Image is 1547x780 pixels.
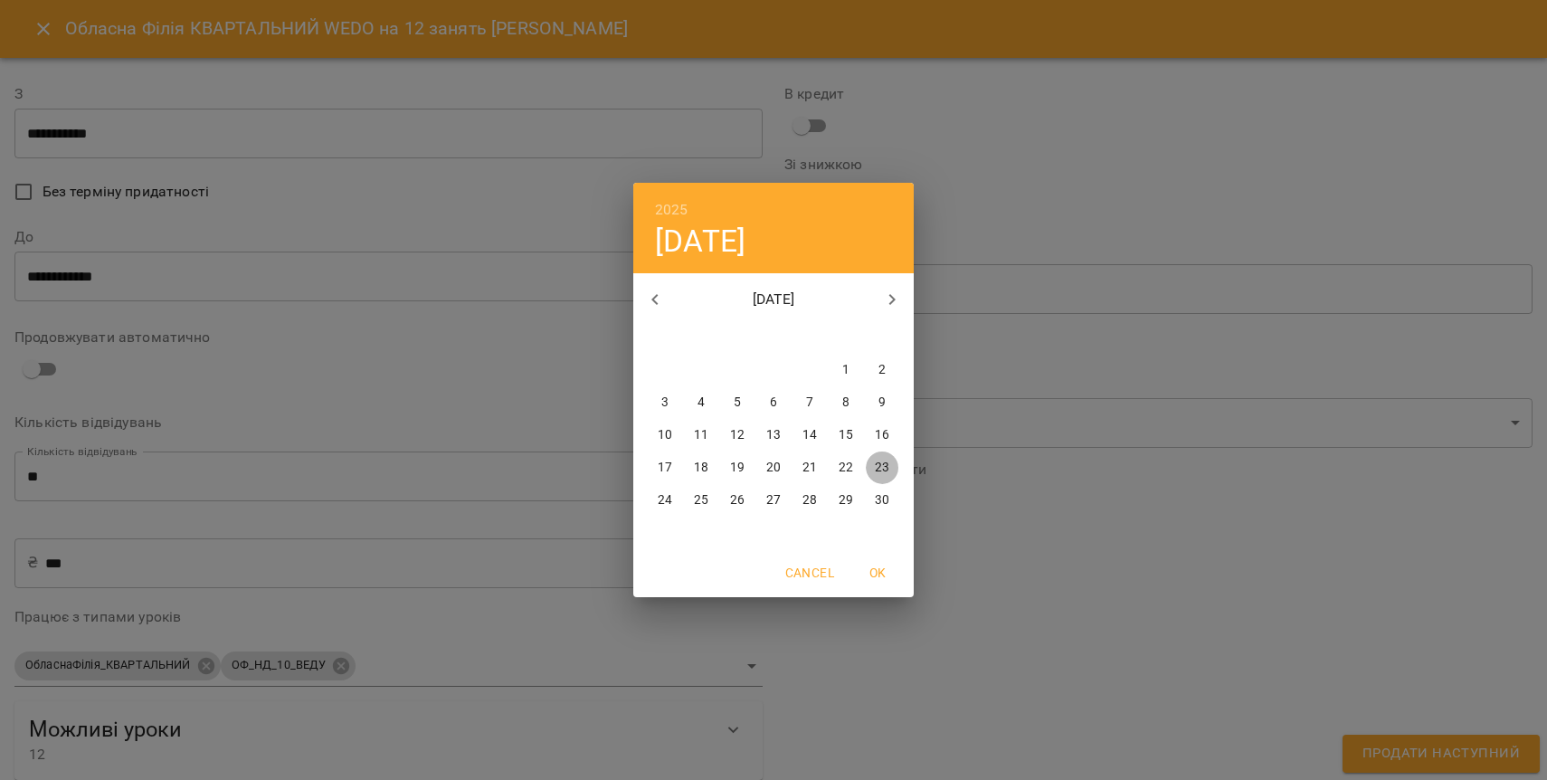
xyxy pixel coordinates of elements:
[856,562,899,584] span: OK
[721,419,754,452] button: 12
[721,386,754,419] button: 5
[866,484,898,517] button: 30
[830,386,862,419] button: 8
[658,459,672,477] p: 17
[842,361,849,379] p: 1
[661,394,669,412] p: 3
[770,394,777,412] p: 6
[721,452,754,484] button: 19
[766,491,781,509] p: 27
[730,491,745,509] p: 26
[830,484,862,517] button: 29
[734,394,741,412] p: 5
[730,459,745,477] p: 19
[793,484,826,517] button: 28
[830,452,862,484] button: 22
[766,426,781,444] p: 13
[698,394,705,412] p: 4
[721,327,754,345] span: ср
[685,484,717,517] button: 25
[793,327,826,345] span: пт
[802,491,817,509] p: 28
[849,556,906,589] button: OK
[655,197,688,223] button: 2025
[658,491,672,509] p: 24
[658,426,672,444] p: 10
[685,419,717,452] button: 11
[866,452,898,484] button: 23
[878,361,886,379] p: 2
[878,394,886,412] p: 9
[649,452,681,484] button: 17
[655,223,745,260] button: [DATE]
[839,491,853,509] p: 29
[677,289,871,310] p: [DATE]
[649,327,681,345] span: пн
[757,484,790,517] button: 27
[806,394,813,412] p: 7
[766,459,781,477] p: 20
[830,354,862,386] button: 1
[875,426,889,444] p: 16
[830,327,862,345] span: сб
[649,386,681,419] button: 3
[694,459,708,477] p: 18
[721,484,754,517] button: 26
[866,419,898,452] button: 16
[839,426,853,444] p: 15
[866,354,898,386] button: 2
[802,426,817,444] p: 14
[866,327,898,345] span: нд
[685,386,717,419] button: 4
[685,452,717,484] button: 18
[793,419,826,452] button: 14
[685,327,717,345] span: вт
[875,491,889,509] p: 30
[694,426,708,444] p: 11
[694,491,708,509] p: 25
[842,394,849,412] p: 8
[757,386,790,419] button: 6
[757,327,790,345] span: чт
[866,386,898,419] button: 9
[649,484,681,517] button: 24
[730,426,745,444] p: 12
[757,452,790,484] button: 20
[793,452,826,484] button: 21
[802,459,817,477] p: 21
[778,556,841,589] button: Cancel
[839,459,853,477] p: 22
[757,419,790,452] button: 13
[793,386,826,419] button: 7
[875,459,889,477] p: 23
[830,419,862,452] button: 15
[785,562,834,584] span: Cancel
[649,419,681,452] button: 10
